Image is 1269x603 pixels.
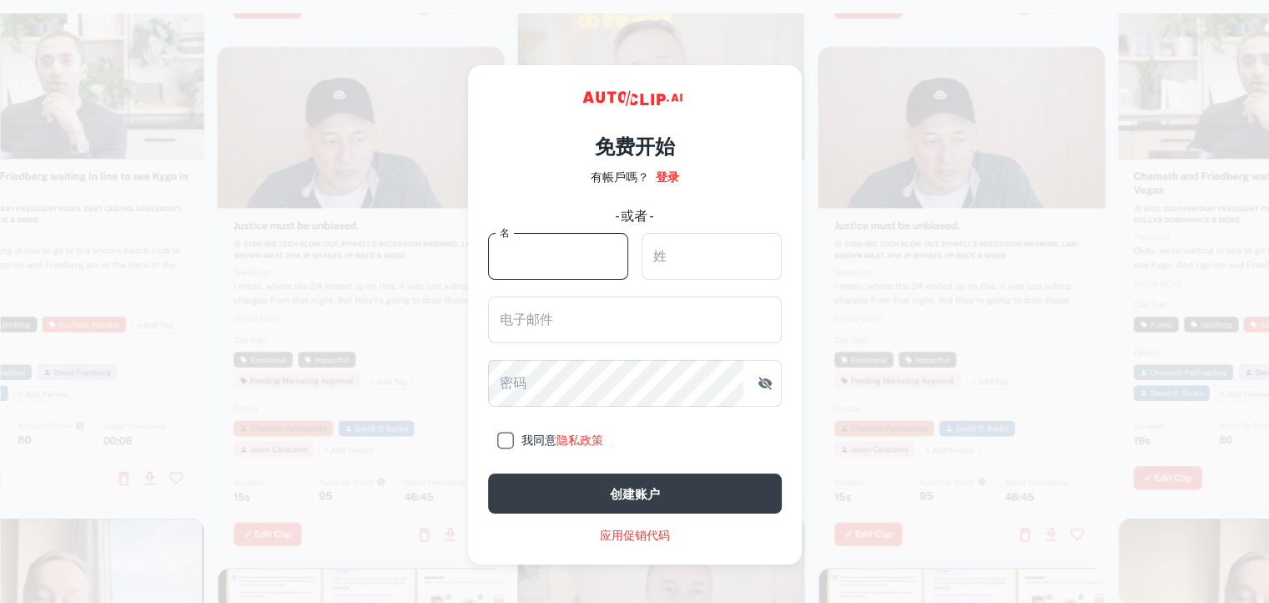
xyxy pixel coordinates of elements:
[591,170,649,184] font: 有帳戶嗎？
[595,134,675,158] font: 免费开始
[521,433,556,447] font: 我同意
[656,170,679,184] font: 登录
[600,529,670,542] font: 应用促销代码
[500,227,510,239] font: 名
[656,168,679,186] a: 登录
[488,474,782,514] button: 创建账户
[615,208,654,224] font: - 或者 -
[556,433,603,447] a: 隐私政策
[610,487,660,501] font: 创建账户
